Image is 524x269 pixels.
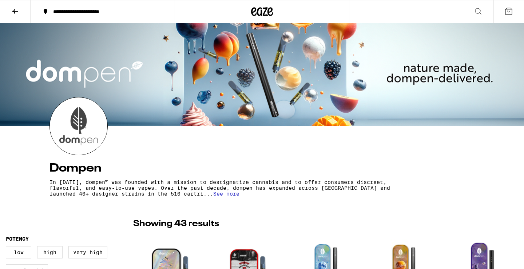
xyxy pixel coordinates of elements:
h4: Dompen [49,162,475,174]
span: See more [213,191,239,197]
p: In [DATE], dompen™ was founded with a mission to destigmatize cannabis and to offer consumers dis... [49,179,410,197]
p: Showing 43 results [133,218,219,230]
img: Dompen logo [50,97,107,155]
legend: Potency [6,236,29,242]
label: High [37,246,63,258]
label: Low [6,246,31,258]
label: Very High [68,246,107,258]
